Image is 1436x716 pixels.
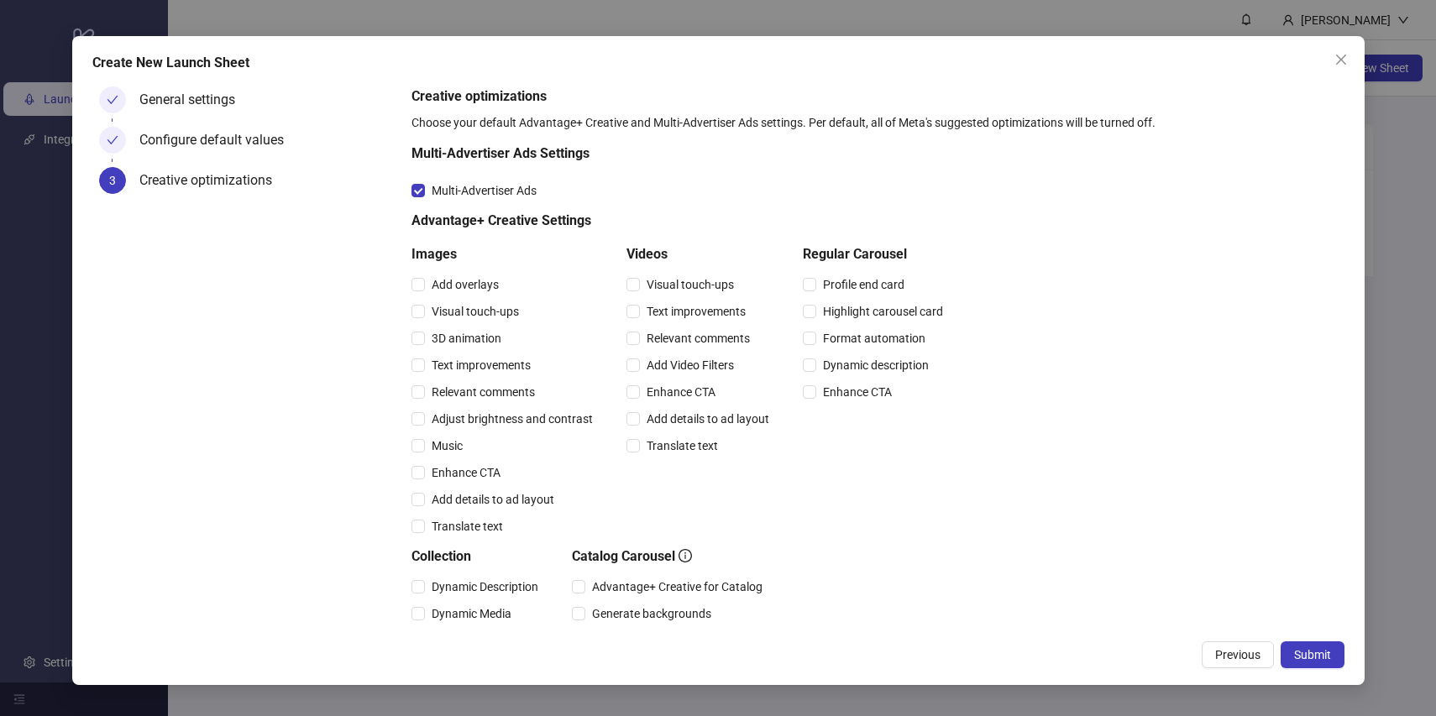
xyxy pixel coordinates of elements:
[107,94,118,106] span: check
[640,383,722,401] span: Enhance CTA
[1281,641,1344,668] button: Submit
[425,631,541,650] span: Adapt to placement
[425,181,543,200] span: Multi-Advertiser Ads
[816,383,899,401] span: Enhance CTA
[1215,648,1260,661] span: Previous
[425,604,518,623] span: Dynamic Media
[139,127,297,154] div: Configure default values
[679,549,692,562] span: info-circle
[425,275,506,294] span: Add overlays
[425,356,537,374] span: Text improvements
[425,436,469,455] span: Music
[425,517,510,536] span: Translate text
[816,329,932,348] span: Format automation
[640,302,752,321] span: Text improvements
[572,546,769,567] h5: Catalog Carousel
[816,302,950,321] span: Highlight carousel card
[425,490,561,509] span: Add details to ad layout
[425,302,526,321] span: Visual touch-ups
[109,174,116,187] span: 3
[139,86,249,113] div: General settings
[92,53,1344,73] div: Create New Launch Sheet
[1294,648,1331,661] span: Submit
[640,275,741,294] span: Visual touch-ups
[585,578,769,596] span: Advantage+ Creative for Catalog
[1328,46,1355,73] button: Close
[411,113,1337,132] div: Choose your default Advantage+ Creative and Multi-Advertiser Ads settings. Per default, all of Me...
[411,244,600,264] h5: Images
[816,275,911,294] span: Profile end card
[585,604,718,623] span: Generate backgrounds
[411,211,950,231] h5: Advantage+ Creative Settings
[425,410,600,428] span: Adjust brightness and contrast
[139,167,286,194] div: Creative optimizations
[803,244,950,264] h5: Regular Carousel
[411,546,545,567] h5: Collection
[107,134,118,146] span: check
[640,436,725,455] span: Translate text
[640,410,776,428] span: Add details to ad layout
[626,244,776,264] h5: Videos
[425,383,542,401] span: Relevant comments
[425,463,507,482] span: Enhance CTA
[411,144,950,164] h5: Multi-Advertiser Ads Settings
[1202,641,1274,668] button: Previous
[411,86,1337,107] h5: Creative optimizations
[425,578,545,596] span: Dynamic Description
[1334,53,1348,66] span: close
[425,329,508,348] span: 3D animation
[816,356,935,374] span: Dynamic description
[585,631,673,650] span: Expand image
[640,329,757,348] span: Relevant comments
[640,356,741,374] span: Add Video Filters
